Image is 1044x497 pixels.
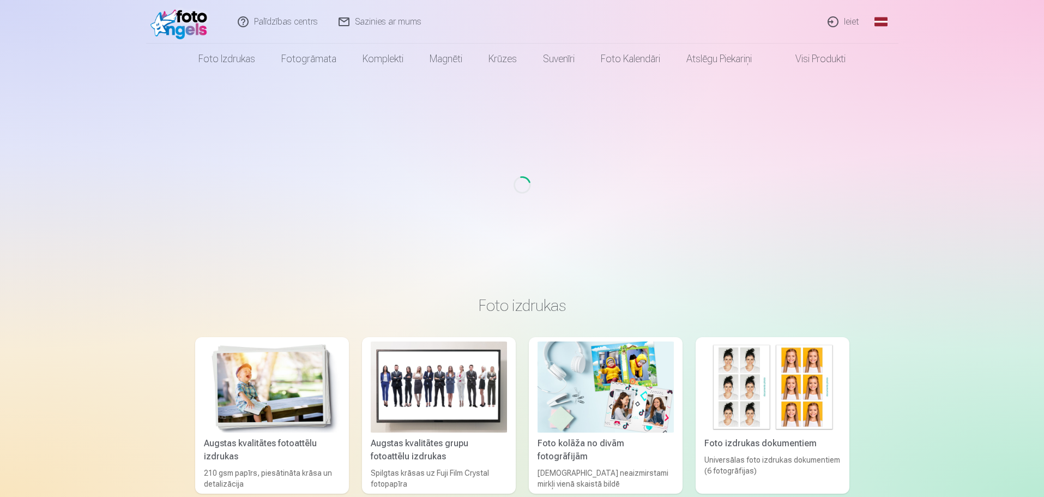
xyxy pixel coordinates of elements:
[533,437,678,463] div: Foto kolāža no divām fotogrāfijām
[765,44,859,74] a: Visi produkti
[200,468,345,489] div: 210 gsm papīrs, piesātināta krāsa un detalizācija
[204,342,340,433] img: Augstas kvalitātes fotoattēlu izdrukas
[268,44,349,74] a: Fotogrāmata
[366,437,511,463] div: Augstas kvalitātes grupu fotoattēlu izdrukas
[529,337,683,494] a: Foto kolāža no divām fotogrāfijāmFoto kolāža no divām fotogrāfijām[DEMOGRAPHIC_DATA] neaizmirstam...
[533,468,678,489] div: [DEMOGRAPHIC_DATA] neaizmirstami mirkļi vienā skaistā bildē
[185,44,268,74] a: Foto izdrukas
[349,44,417,74] a: Komplekti
[588,44,673,74] a: Foto kalendāri
[700,437,845,450] div: Foto izdrukas dokumentiem
[530,44,588,74] a: Suvenīri
[538,342,674,433] img: Foto kolāža no divām fotogrāfijām
[696,337,849,494] a: Foto izdrukas dokumentiemFoto izdrukas dokumentiemUniversālas foto izdrukas dokumentiem (6 fotogr...
[150,4,213,39] img: /fa1
[366,468,511,489] div: Spilgtas krāsas uz Fuji Film Crystal fotopapīra
[200,437,345,463] div: Augstas kvalitātes fotoattēlu izdrukas
[700,454,845,489] div: Universālas foto izdrukas dokumentiem (6 fotogrāfijas)
[475,44,530,74] a: Krūzes
[204,296,841,315] h3: Foto izdrukas
[704,342,841,433] img: Foto izdrukas dokumentiem
[362,337,516,494] a: Augstas kvalitātes grupu fotoattēlu izdrukasAugstas kvalitātes grupu fotoattēlu izdrukasSpilgtas ...
[195,337,349,494] a: Augstas kvalitātes fotoattēlu izdrukasAugstas kvalitātes fotoattēlu izdrukas210 gsm papīrs, piesā...
[371,342,507,433] img: Augstas kvalitātes grupu fotoattēlu izdrukas
[673,44,765,74] a: Atslēgu piekariņi
[417,44,475,74] a: Magnēti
